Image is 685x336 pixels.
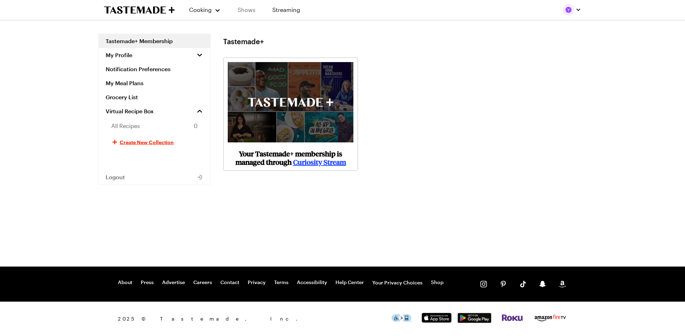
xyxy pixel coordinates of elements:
[104,6,175,14] a: To Tastemade Home Page
[223,37,264,46] h1: Tastemade+
[392,314,411,322] img: This icon serves as a link to download the Level Access assistive technology app for individuals ...
[563,4,581,15] button: Profile picture
[533,313,567,323] img: Amazon Fire TV
[99,76,210,90] a: My Meal Plans
[248,279,266,286] a: Privacy
[99,48,210,62] button: My Profile
[193,279,212,286] a: Careers
[194,122,198,130] span: 0
[372,279,423,286] button: Your Privacy Choices
[297,279,327,286] a: Accessibility
[458,317,491,324] a: Google Play
[335,279,364,286] a: Help Center
[118,279,444,286] nav: Footer
[99,62,210,76] a: Notification Preferences
[420,317,453,324] a: App Store
[106,52,132,59] span: My Profile
[563,4,574,15] img: Profile picture
[99,134,210,150] button: Create New Collection
[533,317,567,324] a: Amazon Fire TV
[120,139,174,146] span: Create New Collection
[106,108,154,115] span: Virtual Recipe Box
[99,104,210,118] a: Virtual Recipe Box
[99,34,210,48] a: Tastemade+ Membership
[118,279,132,286] a: About
[118,315,392,323] span: 2025 © Tastemade, Inc.
[220,279,239,286] a: Contact
[228,149,353,166] p: Your Tastemade+ membership is managed through
[99,118,210,134] a: All Recipes0
[501,316,524,322] a: Roku
[189,6,212,13] span: Cooking
[392,316,411,323] a: This icon serves as a link to download the Level Access assistive technology app for individuals ...
[99,90,210,104] a: Grocery List
[106,174,125,181] span: Logout
[111,122,140,130] span: All Recipes
[431,279,444,286] a: Shop
[420,313,453,323] img: App Store
[141,279,154,286] a: Press
[162,279,185,286] a: Advertise
[189,1,221,18] button: Cooking
[501,314,524,321] img: Roku
[458,313,491,323] img: Google Play
[99,170,210,184] button: Logout
[274,279,288,286] a: Terms
[293,157,346,167] a: Curiosity Stream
